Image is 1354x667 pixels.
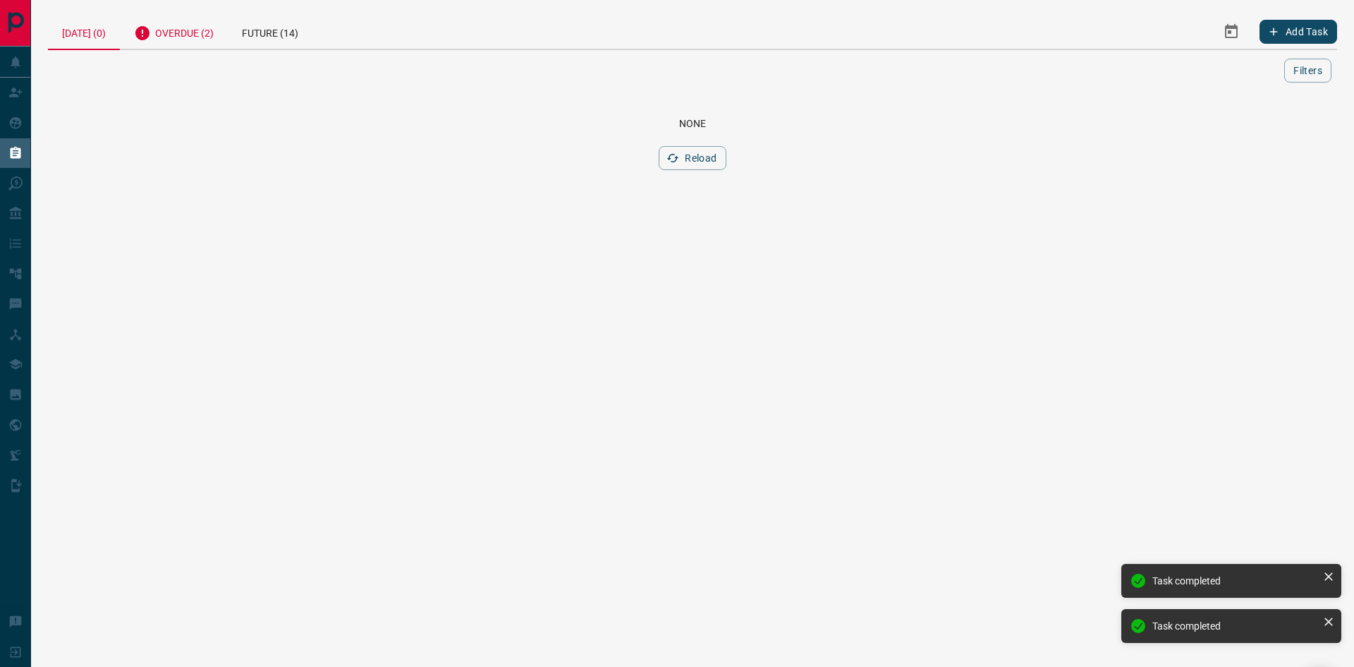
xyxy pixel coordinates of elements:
[228,14,312,49] div: Future (14)
[120,14,228,49] div: Overdue (2)
[1152,575,1317,587] div: Task completed
[1260,20,1337,44] button: Add Task
[48,14,120,50] div: [DATE] (0)
[1152,620,1317,632] div: Task completed
[1214,15,1248,49] button: Select Date Range
[65,118,1320,129] div: None
[1284,59,1331,83] button: Filters
[659,146,726,170] button: Reload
